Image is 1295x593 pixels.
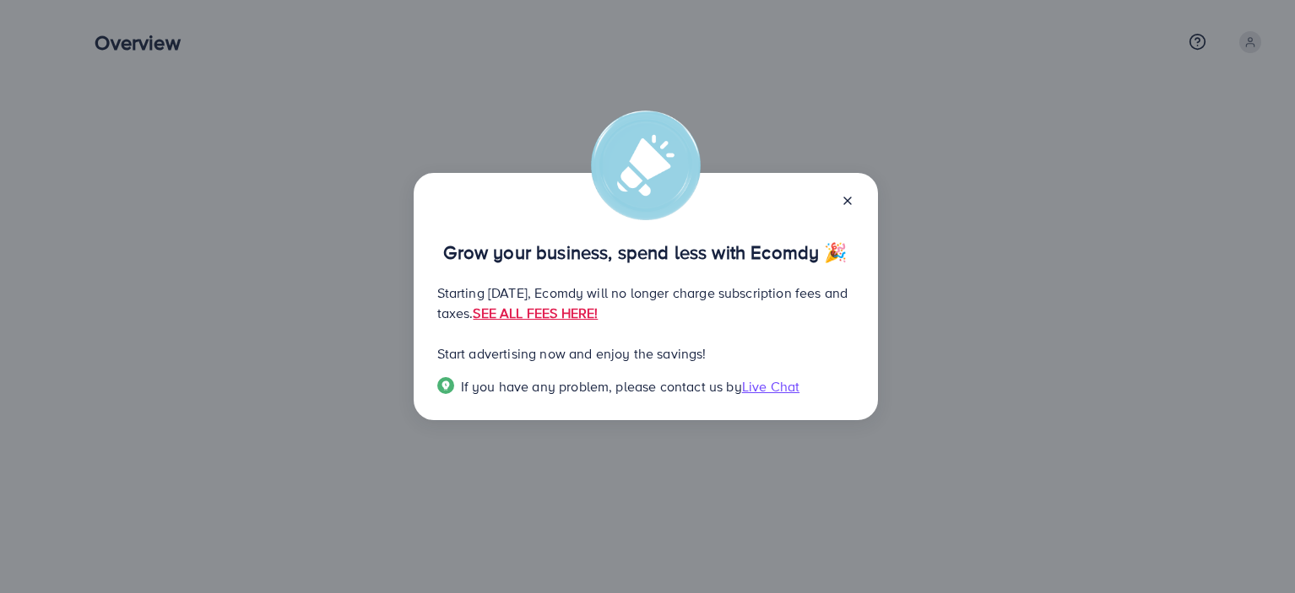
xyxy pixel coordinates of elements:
[437,343,854,364] p: Start advertising now and enjoy the savings!
[591,111,701,220] img: alert
[461,377,742,396] span: If you have any problem, please contact us by
[742,377,799,396] span: Live Chat
[473,304,598,322] a: SEE ALL FEES HERE!
[437,242,854,262] p: Grow your business, spend less with Ecomdy 🎉
[437,283,854,323] p: Starting [DATE], Ecomdy will no longer charge subscription fees and taxes.
[437,377,454,394] img: Popup guide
